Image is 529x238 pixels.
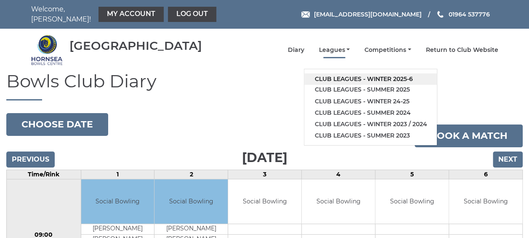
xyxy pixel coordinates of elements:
nav: Welcome, [PERSON_NAME]! [31,4,218,24]
input: Previous [6,151,55,168]
td: 2 [154,170,228,179]
td: [PERSON_NAME] [81,224,154,234]
td: Social Bowling [228,179,301,224]
td: [PERSON_NAME] [154,224,228,234]
img: Phone us [437,11,443,18]
td: 1 [81,170,154,179]
span: [EMAIL_ADDRESS][DOMAIN_NAME] [314,11,421,18]
td: Social Bowling [81,179,154,224]
a: Club leagues - Winter 2023 / 2024 [304,119,437,130]
img: Email [301,11,310,18]
h1: Bowls Club Diary [6,71,523,100]
a: Competitions [364,46,411,54]
a: Return to Club Website [426,46,498,54]
input: Next [493,151,523,168]
a: Club leagues - Summer 2023 [304,130,437,141]
td: 6 [449,170,523,179]
td: 5 [375,170,449,179]
a: Leagues [319,46,350,54]
a: Club leagues - Summer 2024 [304,107,437,119]
img: Hornsea Bowls Centre [31,34,63,66]
a: Club leagues - Summer 2025 [304,84,437,95]
a: Phone us 01964 537776 [436,10,489,19]
td: 4 [302,170,375,179]
a: Book a match [415,124,523,147]
ul: Leagues [304,69,437,146]
span: 01964 537776 [448,11,489,18]
a: Diary [287,46,304,54]
td: Social Bowling [302,179,375,224]
td: Time/Rink [7,170,81,179]
a: Club leagues - Winter 2025-6 [304,73,437,85]
a: My Account [98,7,164,22]
a: Log out [168,7,216,22]
td: 3 [228,170,302,179]
td: Social Bowling [449,179,522,224]
a: Email [EMAIL_ADDRESS][DOMAIN_NAME] [301,10,421,19]
td: Social Bowling [154,179,228,224]
button: Choose date [6,113,108,136]
a: Club leagues - Winter 24-25 [304,96,437,107]
td: Social Bowling [375,179,449,224]
div: [GEOGRAPHIC_DATA] [69,39,202,52]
